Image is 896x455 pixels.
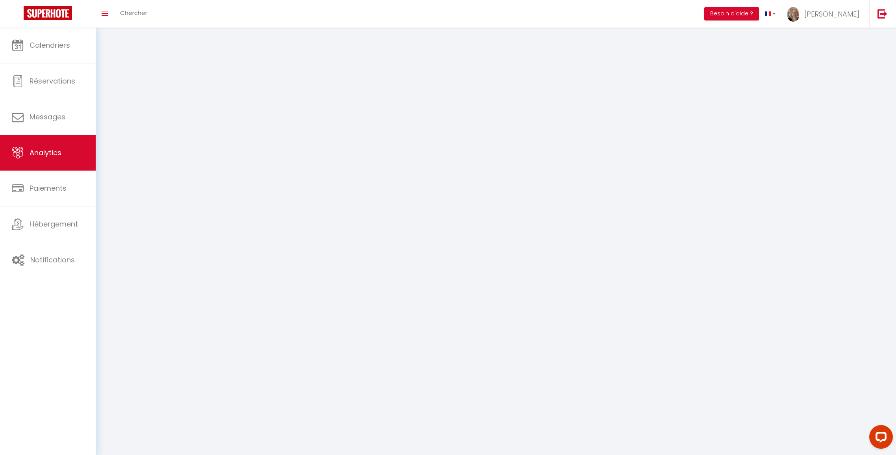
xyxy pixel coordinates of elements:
[787,7,799,22] img: ...
[120,9,147,17] span: Chercher
[30,219,78,229] span: Hébergement
[863,422,896,455] iframe: LiveChat chat widget
[704,7,759,20] button: Besoin d'aide ?
[30,40,70,50] span: Calendriers
[30,148,61,158] span: Analytics
[804,9,859,19] span: [PERSON_NAME]
[30,112,65,122] span: Messages
[30,76,75,86] span: Réservations
[30,255,75,265] span: Notifications
[877,9,887,19] img: logout
[24,6,72,20] img: Super Booking
[30,183,67,193] span: Paiements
